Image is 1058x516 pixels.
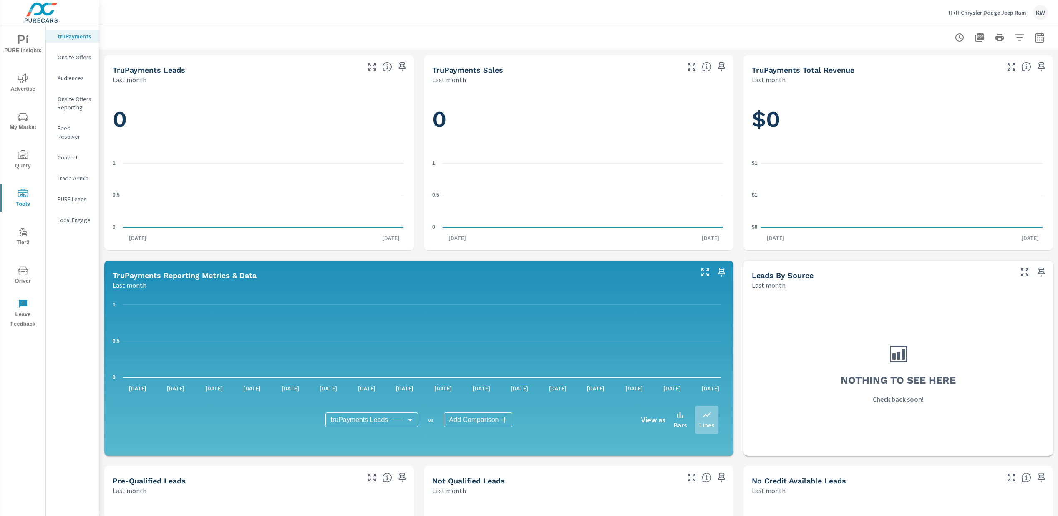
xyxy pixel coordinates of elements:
[641,416,665,424] h6: View as
[113,160,116,166] text: 1
[432,160,435,166] text: 1
[395,471,409,484] span: Save this to your personalized report
[752,476,846,485] h5: No Credit Available Leads
[58,74,92,82] p: Audiences
[0,25,45,332] div: nav menu
[237,384,267,392] p: [DATE]
[46,93,99,114] div: Onsite Offers Reporting
[376,234,406,242] p: [DATE]
[3,266,43,286] span: Driver
[58,53,92,61] p: Onsite Offers
[58,95,92,111] p: Onsite Offers Reporting
[1021,473,1031,483] span: A lead that has been submitted but has not gone through the credit application process.
[752,271,814,280] h5: Leads By Source
[199,384,229,392] p: [DATE]
[113,224,116,230] text: 0
[46,51,99,63] div: Onsite Offers
[971,29,988,46] button: "Export Report to PDF"
[752,75,786,85] p: Last month
[505,384,534,392] p: [DATE]
[949,9,1026,16] p: H+H Chrysler Dodge Jeep Ram
[685,471,698,484] button: Make Fullscreen
[674,420,687,430] p: Bars
[432,66,503,74] h5: truPayments Sales
[752,280,786,290] p: Last month
[752,224,758,230] text: $0
[432,105,725,134] h1: 0
[432,75,466,85] p: Last month
[58,32,92,40] p: truPayments
[702,473,712,483] span: A basic review has been done and has not approved the credit worthiness of the lead by the config...
[3,189,43,209] span: Tools
[113,476,186,485] h5: Pre-Qualified Leads
[314,384,343,392] p: [DATE]
[443,234,472,242] p: [DATE]
[1035,266,1048,279] span: Save this to your personalized report
[699,420,714,430] p: Lines
[685,60,698,73] button: Make Fullscreen
[715,60,728,73] span: Save this to your personalized report
[991,29,1008,46] button: Print Report
[3,299,43,329] span: Leave Feedback
[382,62,392,72] span: The number of truPayments leads.
[113,486,146,496] p: Last month
[46,151,99,164] div: Convert
[696,234,725,242] p: [DATE]
[365,60,379,73] button: Make Fullscreen
[873,394,924,404] p: Check back soon!
[698,266,712,279] button: Make Fullscreen
[428,384,458,392] p: [DATE]
[715,471,728,484] span: Save this to your personalized report
[432,192,439,198] text: 0.5
[46,172,99,185] div: Trade Admin
[841,373,956,387] h3: Nothing to see here
[58,195,92,203] p: PURE Leads
[3,73,43,94] span: Advertise
[46,30,99,43] div: truPayments
[702,62,712,72] span: Number of sales matched to a truPayments lead. [Source: This data is sourced from the dealer's DM...
[467,384,496,392] p: [DATE]
[761,234,790,242] p: [DATE]
[1011,29,1028,46] button: Apply Filters
[58,124,92,141] p: Feed Resolver
[123,234,152,242] p: [DATE]
[657,384,687,392] p: [DATE]
[113,192,120,198] text: 0.5
[325,412,418,427] div: truPayments Leads
[1015,234,1045,242] p: [DATE]
[3,227,43,248] span: Tier2
[46,193,99,205] div: PURE Leads
[432,486,466,496] p: Last month
[113,271,257,280] h5: truPayments Reporting Metrics & Data
[752,66,854,74] h5: truPayments Total Revenue
[352,384,381,392] p: [DATE]
[113,374,116,380] text: 0
[113,338,120,344] text: 0.5
[113,280,146,290] p: Last month
[752,192,758,198] text: $1
[58,153,92,162] p: Convert
[1031,29,1048,46] button: Select Date Range
[46,72,99,84] div: Audiences
[1005,471,1018,484] button: Make Fullscreen
[432,476,505,485] h5: Not Qualified Leads
[123,384,152,392] p: [DATE]
[543,384,572,392] p: [DATE]
[418,416,444,424] p: vs
[620,384,649,392] p: [DATE]
[1033,5,1048,20] div: KW
[161,384,190,392] p: [DATE]
[444,412,512,427] div: Add Comparison
[365,471,379,484] button: Make Fullscreen
[449,416,499,424] span: Add Comparison
[1035,471,1048,484] span: Save this to your personalized report
[715,266,728,279] span: Save this to your personalized report
[113,302,116,308] text: 1
[395,60,409,73] span: Save this to your personalized report
[113,105,406,134] h1: 0
[1035,60,1048,73] span: Save this to your personalized report
[696,384,725,392] p: [DATE]
[432,224,435,230] text: 0
[752,160,758,166] text: $1
[3,112,43,132] span: My Market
